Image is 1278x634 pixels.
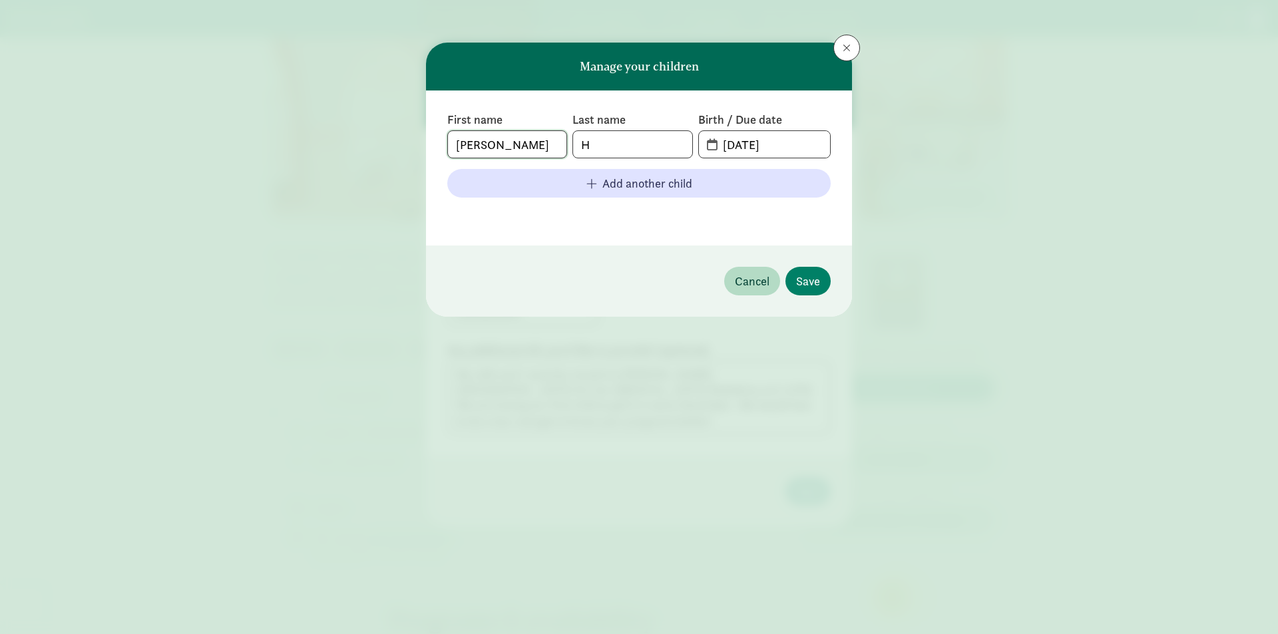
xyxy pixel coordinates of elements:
[796,272,820,290] span: Save
[735,272,769,290] span: Cancel
[715,131,830,158] input: MM-DD-YYYY
[602,174,692,192] span: Add another child
[447,112,567,128] label: First name
[698,112,831,128] label: Birth / Due date
[580,60,699,73] h6: Manage your children
[572,112,692,128] label: Last name
[724,267,780,295] button: Cancel
[785,267,831,295] button: Save
[447,169,831,198] button: Add another child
